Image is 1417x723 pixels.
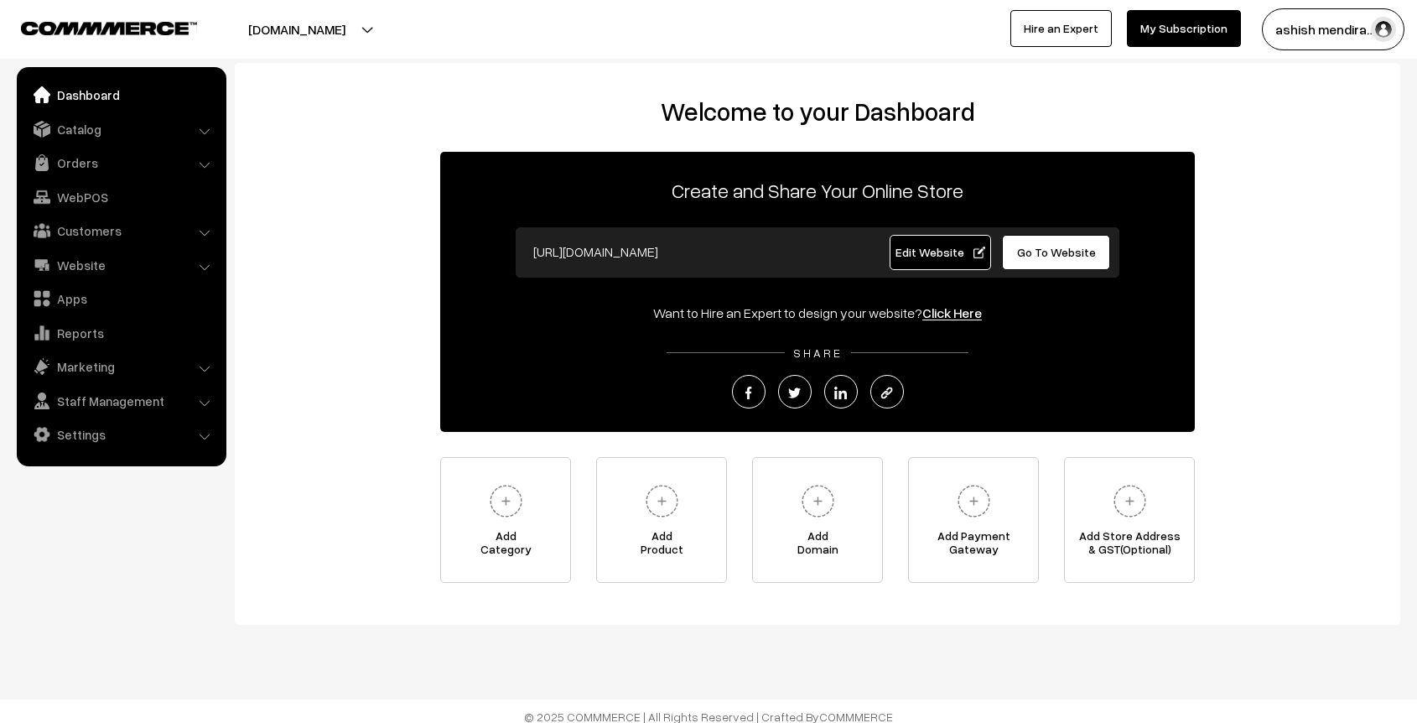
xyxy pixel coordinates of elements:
a: Reports [21,318,221,348]
a: Add Store Address& GST(Optional) [1064,457,1195,583]
a: Edit Website [890,235,992,270]
span: SHARE [785,346,851,360]
a: COMMMERCE [21,17,168,37]
a: Staff Management [21,386,221,416]
span: Edit Website [895,245,985,259]
span: Add Payment Gateway [909,529,1038,563]
img: plus.svg [483,478,529,524]
a: AddCategory [440,457,571,583]
a: Add PaymentGateway [908,457,1039,583]
a: Orders [21,148,221,178]
h2: Welcome to your Dashboard [252,96,1383,127]
span: Go To Website [1017,245,1096,259]
a: Apps [21,283,221,314]
a: My Subscription [1127,10,1241,47]
a: Marketing [21,351,221,382]
a: Go To Website [1002,235,1110,270]
a: WebPOS [21,182,221,212]
span: Add Domain [753,529,882,563]
span: Add Store Address & GST(Optional) [1065,529,1194,563]
span: Add Category [441,529,570,563]
span: Add Product [597,529,726,563]
img: plus.svg [1107,478,1153,524]
a: Dashboard [21,80,221,110]
img: plus.svg [639,478,685,524]
img: user [1371,17,1396,42]
button: [DOMAIN_NAME] [189,8,404,50]
img: COMMMERCE [21,22,197,34]
p: Create and Share Your Online Store [440,175,1195,205]
a: AddDomain [752,457,883,583]
a: Website [21,250,221,280]
a: Hire an Expert [1010,10,1112,47]
a: Click Here [922,304,982,321]
a: Settings [21,419,221,450]
img: plus.svg [795,478,841,524]
div: Want to Hire an Expert to design your website? [440,303,1195,323]
a: AddProduct [596,457,727,583]
a: Catalog [21,114,221,144]
button: ashish mendira… [1262,8,1404,50]
a: Customers [21,216,221,246]
img: plus.svg [951,478,997,524]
